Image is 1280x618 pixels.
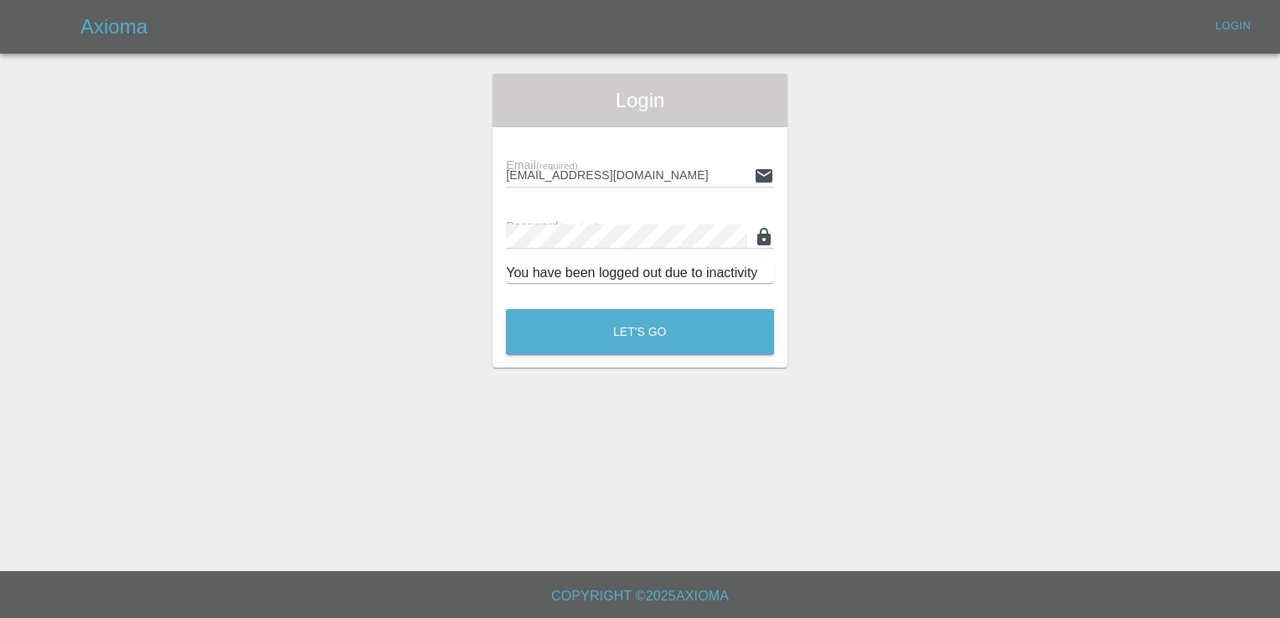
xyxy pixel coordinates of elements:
[80,13,147,40] h5: Axioma
[559,222,601,232] small: (required)
[506,263,774,283] div: You have been logged out due to inactivity
[506,309,774,355] button: Let's Go
[1206,13,1260,39] a: Login
[536,161,578,171] small: (required)
[506,87,774,114] span: Login
[13,585,1267,608] h6: Copyright © 2025 Axioma
[506,219,600,233] span: Password
[506,158,577,172] span: Email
